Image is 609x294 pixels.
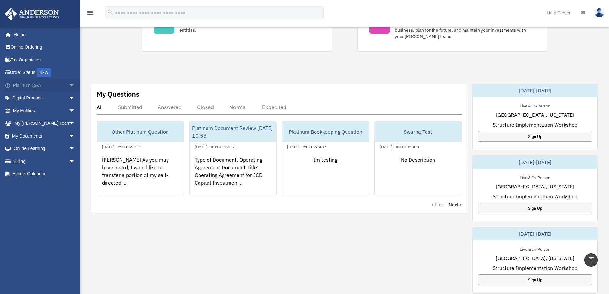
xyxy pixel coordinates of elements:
div: [DATE] - #01002808 [375,143,424,150]
div: [DATE] - #01038715 [190,143,239,150]
div: Closed [197,104,214,110]
a: My Documentsarrow_drop_down [4,130,85,142]
a: Swarna Test[DATE] - #01002808No Description [374,121,462,195]
div: [DATE]-[DATE] [473,84,597,97]
a: Events Calendar [4,168,85,180]
span: arrow_drop_down [69,92,82,105]
span: Structure Implementation Workshop [493,121,577,129]
img: User Pic [595,8,604,17]
div: [PERSON_NAME] As you may have heard, I would like to transfer a portion of my self-directed ... [97,151,184,201]
a: Sign Up [478,131,592,142]
a: Online Learningarrow_drop_down [4,142,85,155]
span: [GEOGRAPHIC_DATA], [US_STATE] [496,183,574,190]
img: Anderson Advisors Platinum Portal [3,8,61,20]
a: Next > [449,202,462,208]
div: No Description [375,151,462,201]
a: My Entitiesarrow_drop_down [4,104,85,117]
span: [GEOGRAPHIC_DATA], [US_STATE] [496,254,574,262]
div: Live & In-Person [515,102,555,109]
a: Digital Productsarrow_drop_down [4,92,85,105]
div: Platinum Document Review [DATE] 10:55 [190,122,277,142]
a: Sign Up [478,203,592,213]
div: Expedited [262,104,286,110]
div: All [97,104,103,110]
a: Order StatusNEW [4,66,85,79]
a: Other Platinum Question[DATE] - #01069868[PERSON_NAME] As you may have heard, I would like to tra... [97,121,184,195]
span: arrow_drop_down [69,155,82,168]
a: Platinum Bookkeeping Question[DATE] - #01026407Im testing [282,121,369,195]
a: Platinum Document Review [DATE] 10:55[DATE] - #01038715Type of Document: Operating Agreement Docu... [189,121,277,195]
span: arrow_drop_down [69,79,82,92]
span: [GEOGRAPHIC_DATA], [US_STATE] [496,111,574,119]
span: Structure Implementation Workshop [493,264,577,272]
a: menu [86,11,94,17]
span: Structure Implementation Workshop [493,193,577,200]
div: My Questions [97,89,139,99]
i: vertical_align_top [587,256,595,264]
div: Other Platinum Question [97,122,184,142]
a: Sign Up [478,274,592,285]
div: Answered [158,104,182,110]
div: NEW [37,68,51,77]
div: Im testing [282,151,369,201]
i: search [107,9,114,16]
div: [DATE]-[DATE] [473,227,597,240]
div: Live & In-Person [515,245,555,252]
span: arrow_drop_down [69,117,82,130]
div: Platinum Bookkeeping Question [282,122,369,142]
span: arrow_drop_down [69,142,82,155]
div: Live & In-Person [515,174,555,180]
a: Tax Organizers [4,53,85,66]
a: Home [4,28,82,41]
div: [DATE] - #01069868 [97,143,146,150]
span: arrow_drop_down [69,130,82,143]
i: menu [86,9,94,17]
a: vertical_align_top [584,253,598,267]
a: Online Ordering [4,41,85,54]
div: [DATE]-[DATE] [473,156,597,169]
a: Billingarrow_drop_down [4,155,85,168]
div: Normal [229,104,247,110]
a: Platinum Q&Aarrow_drop_down [4,79,85,92]
div: Submitted [118,104,142,110]
div: [DATE] - #01026407 [282,143,332,150]
span: arrow_drop_down [69,104,82,117]
div: Swarna Test [375,122,462,142]
div: Type of Document: Operating Agreement Document Title: Operating Agreement for JCD Capital Investm... [190,151,277,201]
a: My [PERSON_NAME] Teamarrow_drop_down [4,117,85,130]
